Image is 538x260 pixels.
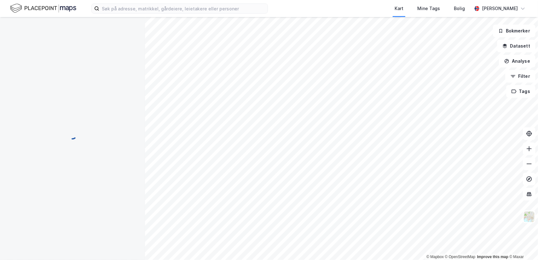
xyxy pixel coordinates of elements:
a: Improve this map [477,255,508,259]
iframe: Chat Widget [506,230,538,260]
button: Datasett [497,40,535,52]
a: Mapbox [426,255,444,259]
img: logo.f888ab2527a4732fd821a326f86c7f29.svg [10,3,76,14]
div: [PERSON_NAME] [482,5,518,12]
div: Kart [395,5,403,12]
img: spinner.a6d8c91a73a9ac5275cf975e30b51cfb.svg [67,130,78,140]
a: OpenStreetMap [445,255,476,259]
button: Tags [506,85,535,98]
button: Analyse [499,55,535,67]
div: Bolig [454,5,465,12]
button: Bokmerker [493,25,535,37]
button: Filter [505,70,535,83]
input: Søk på adresse, matrikkel, gårdeiere, leietakere eller personer [99,4,268,13]
div: Mine Tags [417,5,440,12]
img: Z [523,211,535,223]
div: Kontrollprogram for chat [506,230,538,260]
